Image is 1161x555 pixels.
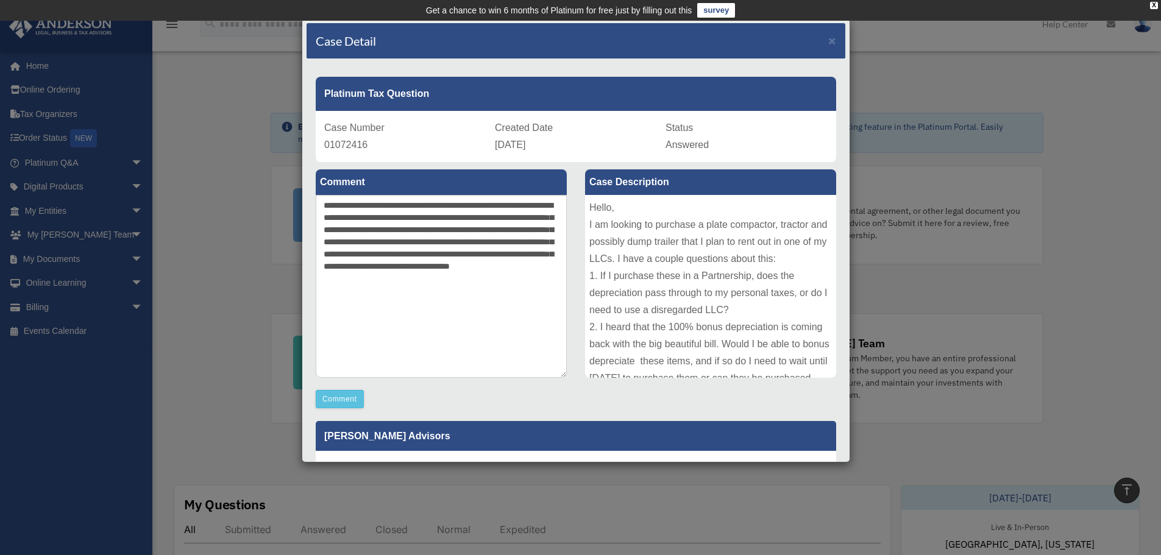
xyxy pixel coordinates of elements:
a: survey [697,3,735,18]
label: Case Description [585,169,836,195]
span: Created Date [495,122,553,133]
div: close [1150,2,1158,9]
label: Comment [316,169,567,195]
span: [DATE] [495,140,525,150]
div: Get a chance to win 6 months of Platinum for free just by filling out this [426,3,692,18]
span: Status [666,122,693,133]
span: Case Number [324,122,385,133]
span: × [828,34,836,48]
h4: Case Detail [316,32,376,49]
button: Comment [316,390,364,408]
p: [PERSON_NAME] Advisors [316,421,836,451]
span: Answered [666,140,709,150]
div: Hello, I am looking to purchase a plate compactor, tractor and possibly dump trailer that I plan ... [585,195,836,378]
button: Close [828,34,836,47]
span: 01072416 [324,140,367,150]
div: Platinum Tax Question [316,77,836,111]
